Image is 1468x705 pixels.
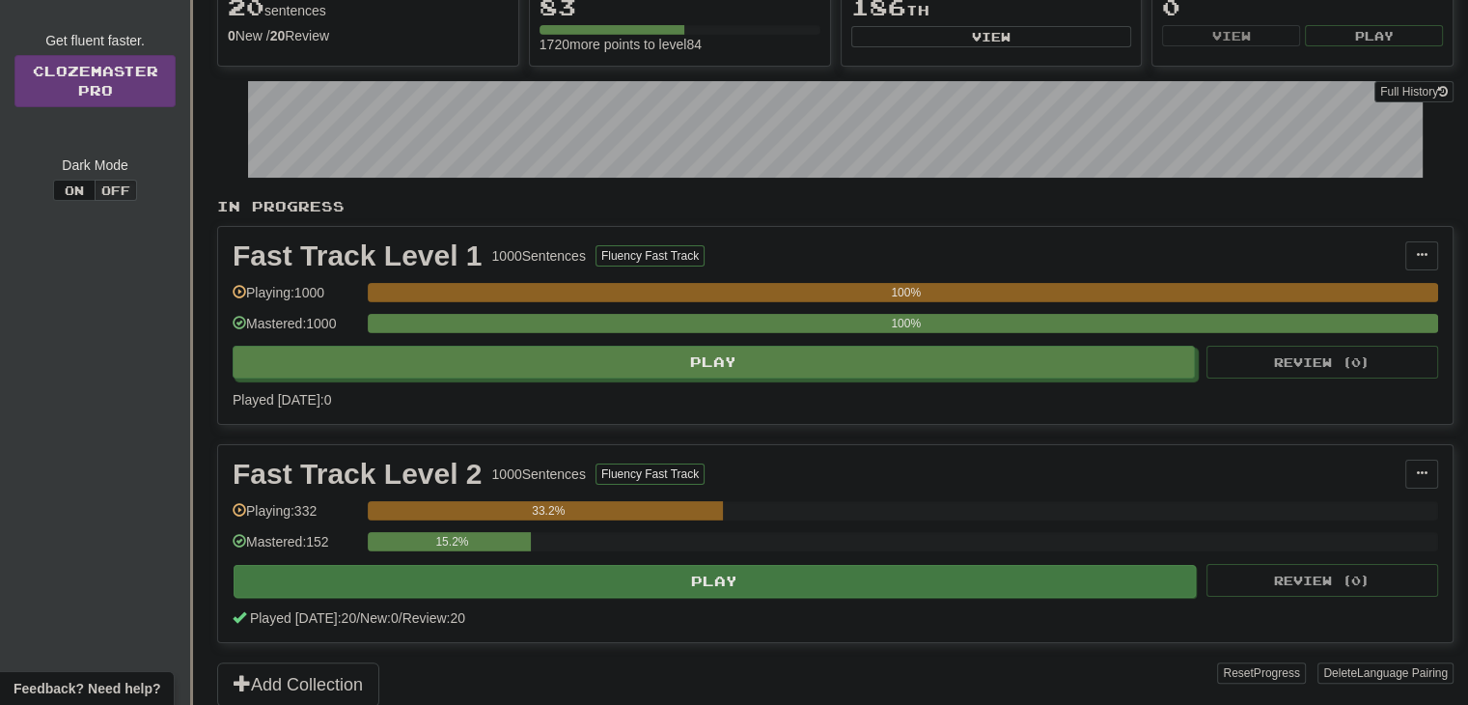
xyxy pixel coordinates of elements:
[1217,663,1305,684] button: ResetProgress
[374,314,1438,333] div: 100%
[1357,666,1448,680] span: Language Pairing
[360,610,399,626] span: New: 0
[1317,663,1454,684] button: DeleteLanguage Pairing
[233,314,358,346] div: Mastered: 1000
[14,679,160,698] span: Open feedback widget
[14,155,176,175] div: Dark Mode
[596,464,705,485] button: Fluency Fast Track
[270,28,286,43] strong: 20
[374,501,723,521] div: 33.2%
[233,283,358,315] div: Playing: 1000
[492,246,586,266] div: 1000 Sentences
[1206,564,1438,597] button: Review (0)
[1374,81,1454,102] button: Full History
[596,245,705,267] button: Fluency Fast Track
[233,532,358,564] div: Mastered: 152
[851,26,1132,47] button: View
[374,283,1438,302] div: 100%
[53,180,96,201] button: On
[402,610,465,626] span: Review: 20
[1162,25,1300,46] button: View
[356,610,360,626] span: /
[233,346,1195,379] button: Play
[1254,666,1300,680] span: Progress
[233,392,331,408] span: Played [DATE]: 0
[217,197,1454,216] p: In Progress
[399,610,402,626] span: /
[233,241,483,270] div: Fast Track Level 1
[1206,346,1438,379] button: Review (0)
[14,55,176,107] a: ClozemasterPro
[233,501,358,533] div: Playing: 332
[374,532,530,551] div: 15.2%
[228,28,235,43] strong: 0
[234,565,1196,598] button: Play
[250,610,356,626] span: Played [DATE]: 20
[1305,25,1443,46] button: Play
[540,35,820,54] div: 1720 more points to level 84
[95,180,137,201] button: Off
[14,31,176,50] div: Get fluent faster.
[233,460,483,489] div: Fast Track Level 2
[228,26,509,45] div: New / Review
[492,465,586,484] div: 1000 Sentences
